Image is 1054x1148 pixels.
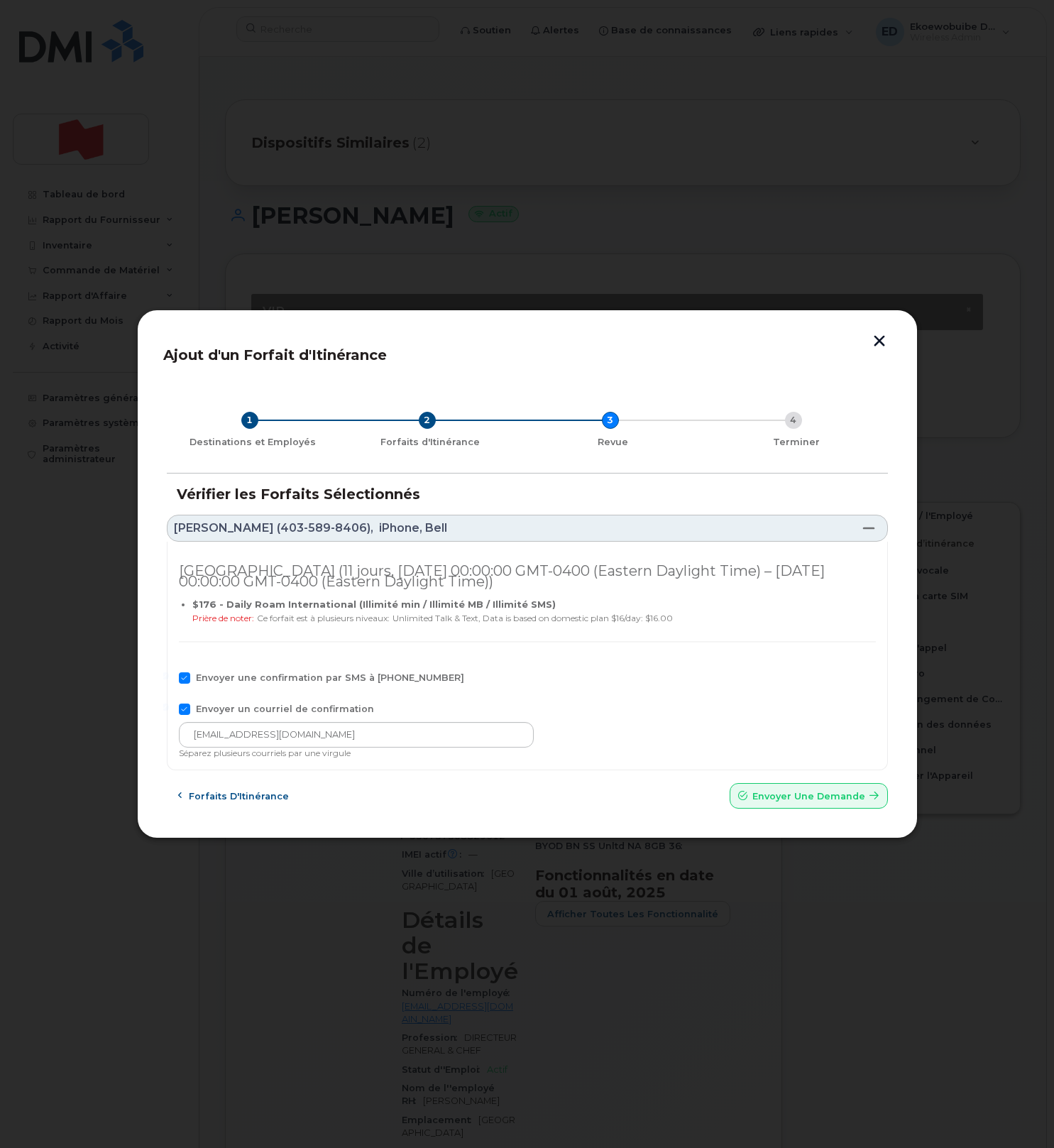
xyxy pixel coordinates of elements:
span: Ce forfait est à plusieurs niveaux: [257,613,390,623]
span: Prière de noter: [192,613,254,623]
div: 4 [785,412,802,429]
span: Envoyer une confirmation par SMS à [PHONE_NUMBER] [196,672,464,683]
span: Envoyer un courriel de confirmation [196,704,374,714]
span: Envoyer une Demande [752,789,865,803]
div: [GEOGRAPHIC_DATA] (11 jours, [DATE] 00:00:00 GMT-0400 (Eastern Daylight Time) – [DATE] 00:00:00 G... [179,566,876,588]
span: [PERSON_NAME] (403-589-8406), [174,523,373,534]
div: 2 [419,412,436,429]
h3: Vérifier les Forfaits Sélectionnés [177,486,878,502]
a: [PERSON_NAME] (403-589-8406),iPhone, Bell [167,515,888,541]
div: Séparez plusieurs courriels par une virgule [179,748,876,759]
span: iPhone, Bell [379,523,447,534]
input: Saisissez l'e-mail de confirmation [179,722,534,748]
div: Destinations et Employés [172,437,333,448]
div: Terminer [710,437,882,448]
span: Ajout d'un Forfait d'Itinérance [163,346,387,363]
div: [PERSON_NAME] (403-589-8406),iPhone, Bell [167,542,888,771]
span: Unlimited Talk & Text, Data is based on domestic plan $16/day: $16.00 [392,613,673,623]
span: Forfaits d'Itinérance [189,789,289,803]
div: 1 [241,412,258,429]
button: Envoyer une Demande [730,783,888,809]
div: Forfaits d'Itinérance [344,437,516,448]
b: $176 - Daily Roam International (Illimité min / Illimité MB / Illimité SMS) [192,598,556,610]
button: Forfaits d'Itinérance [167,783,302,809]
